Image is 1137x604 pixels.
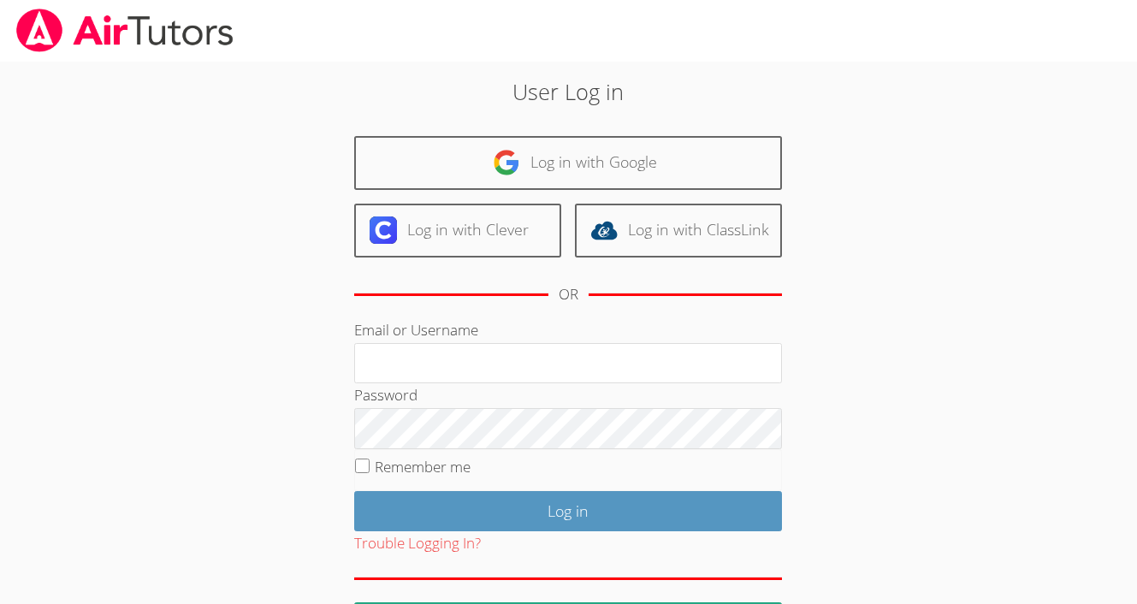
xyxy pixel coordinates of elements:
label: Email or Username [354,320,478,340]
a: Log in with Clever [354,204,561,258]
label: Remember me [375,457,471,477]
img: clever-logo-6eab21bc6e7a338710f1a6ff85c0baf02591cd810cc4098c63d3a4b26e2feb20.svg [370,216,397,244]
img: airtutors_banner-c4298cdbf04f3fff15de1276eac7730deb9818008684d7c2e4769d2f7ddbe033.png [15,9,235,52]
a: Log in with Google [354,136,782,190]
h2: User Log in [262,75,876,108]
img: classlink-logo-d6bb404cc1216ec64c9a2012d9dc4662098be43eaf13dc465df04b49fa7ab582.svg [590,216,618,244]
input: Log in [354,491,782,531]
a: Log in with ClassLink [575,204,782,258]
button: Trouble Logging In? [354,531,481,556]
label: Password [354,385,417,405]
div: OR [559,282,578,307]
img: google-logo-50288ca7cdecda66e5e0955fdab243c47b7ad437acaf1139b6f446037453330a.svg [493,149,520,176]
